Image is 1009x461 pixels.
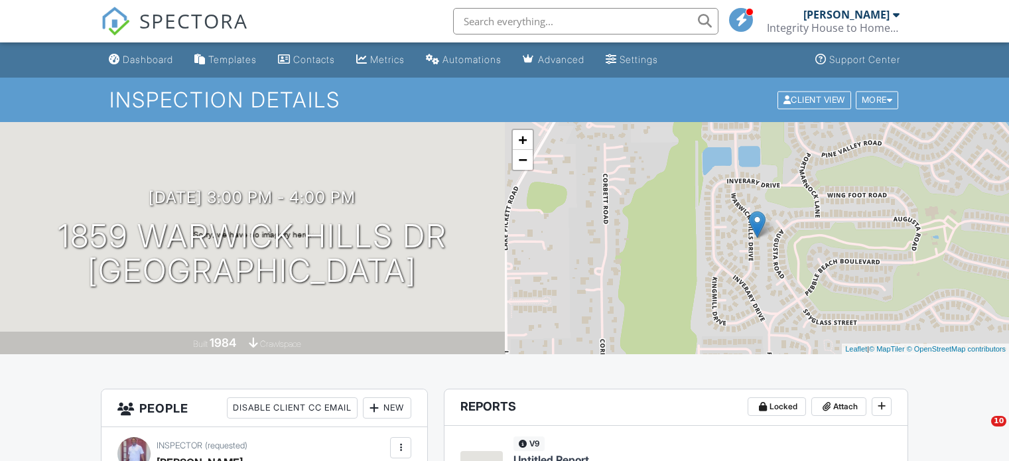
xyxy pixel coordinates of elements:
div: Dashboard [123,54,173,65]
div: [PERSON_NAME] [803,8,890,21]
span: crawlspace [260,339,301,349]
div: Metrics [370,54,405,65]
a: Zoom in [513,130,533,150]
div: Disable Client CC Email [227,397,358,419]
a: Zoom out [513,150,533,170]
a: SPECTORA [101,18,248,46]
div: More [856,91,899,109]
a: Client View [776,94,854,104]
a: Contacts [273,48,340,72]
h1: Inspection Details [109,88,900,111]
h3: People [101,389,427,427]
a: Templates [189,48,262,72]
iframe: Intercom live chat [964,416,996,448]
div: 1984 [210,336,236,350]
span: Inspector [157,440,202,450]
div: Contacts [293,54,335,65]
h3: [DATE] 3:00 pm - 4:00 pm [149,188,356,206]
h1: 1859 Warwick Hills Dr [GEOGRAPHIC_DATA] [58,219,447,289]
div: New [363,397,411,419]
div: Templates [208,54,257,65]
a: Metrics [351,48,410,72]
span: (requested) [205,440,247,450]
div: Settings [620,54,658,65]
div: Advanced [538,54,584,65]
input: Search everything... [453,8,718,34]
span: 10 [991,416,1006,427]
a: Settings [600,48,663,72]
a: Leaflet [845,345,867,353]
a: © OpenStreetMap contributors [907,345,1006,353]
a: Dashboard [103,48,178,72]
div: Automations [442,54,502,65]
a: © MapTiler [869,345,905,353]
div: | [842,344,1009,355]
div: Support Center [829,54,900,65]
div: Client View [777,91,851,109]
a: Advanced [517,48,590,72]
div: Integrity House to Home Inspections LLC [767,21,900,34]
span: SPECTORA [139,7,248,34]
a: Automations (Basic) [421,48,507,72]
span: Built [193,339,208,349]
img: The Best Home Inspection Software - Spectora [101,7,130,36]
a: Support Center [810,48,906,72]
